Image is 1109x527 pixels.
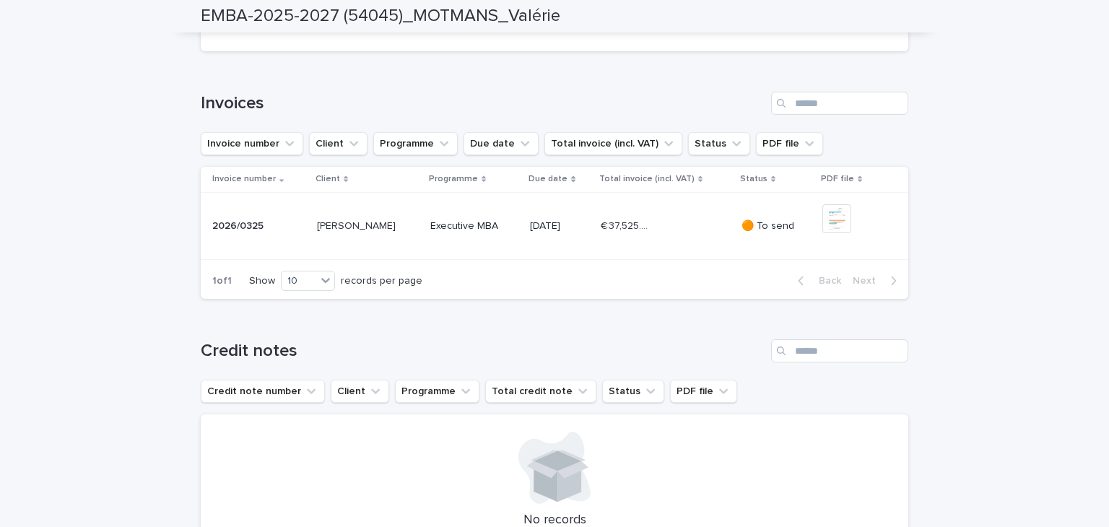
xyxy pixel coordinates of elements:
[599,171,695,187] p: Total invoice (incl. VAT)
[201,93,765,114] h1: Invoices
[282,274,316,289] div: 10
[530,220,588,232] p: [DATE]
[741,220,811,232] p: 🟠 To send
[309,132,368,155] button: Client
[847,274,908,287] button: Next
[771,92,908,115] input: Search
[429,171,478,187] p: Programme
[249,275,275,287] p: Show
[771,339,908,362] input: Search
[529,171,567,187] p: Due date
[485,380,596,403] button: Total credit note
[810,276,841,286] span: Back
[602,380,664,403] button: Status
[740,171,767,187] p: Status
[201,380,325,403] button: Credit note number
[317,217,399,232] p: [PERSON_NAME]
[212,171,276,187] p: Invoice number
[316,171,340,187] p: Client
[341,275,422,287] p: records per page
[331,380,389,403] button: Client
[756,132,823,155] button: PDF file
[786,274,847,287] button: Back
[821,171,854,187] p: PDF file
[430,220,518,232] p: Executive MBA
[201,341,765,362] h1: Credit notes
[201,192,908,260] tr: 2026/03252026/0325 [PERSON_NAME][PERSON_NAME] Executive MBA[DATE]€ 37,525.00€ 37,525.00 🟠 To send
[373,132,458,155] button: Programme
[601,217,655,232] p: € 37,525.00
[201,132,303,155] button: Invoice number
[201,263,243,299] p: 1 of 1
[670,380,737,403] button: PDF file
[853,276,884,286] span: Next
[201,6,560,27] h2: EMBA-2025-2027 (54045)_MOTMANS_Valérie
[395,380,479,403] button: Programme
[212,217,266,232] p: 2026/0325
[464,132,539,155] button: Due date
[544,132,682,155] button: Total invoice (incl. VAT)
[688,132,750,155] button: Status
